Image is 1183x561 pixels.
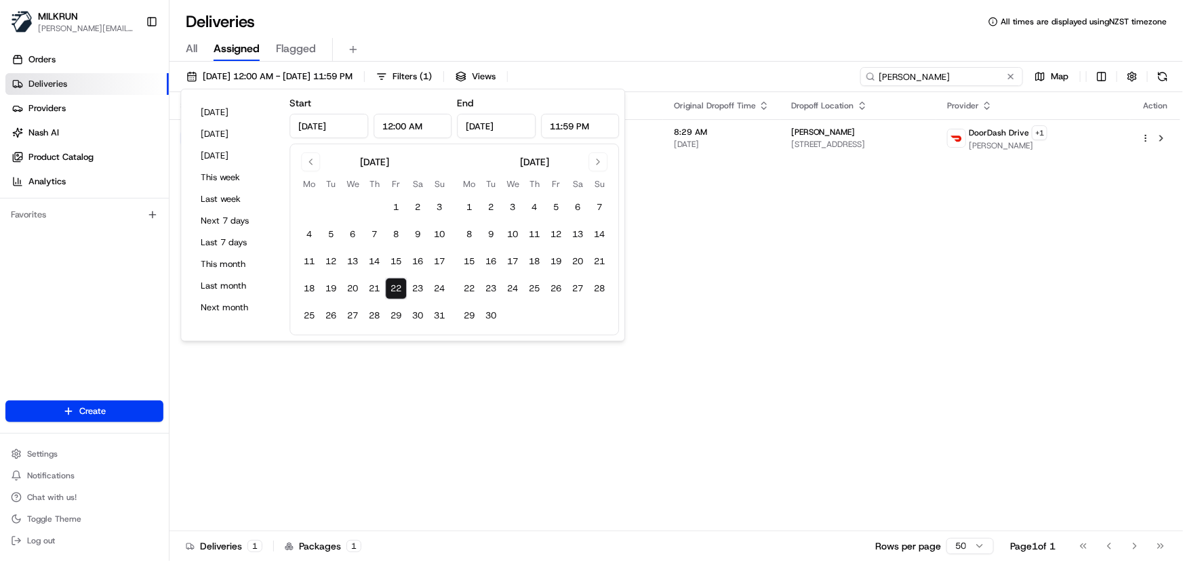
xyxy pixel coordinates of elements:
[502,278,523,299] button: 24
[363,224,385,245] button: 7
[545,177,567,191] th: Friday
[28,127,59,139] span: Nash AI
[298,224,320,245] button: 4
[567,251,588,272] button: 20
[289,114,368,138] input: Date
[5,488,163,507] button: Chat with us!
[320,278,342,299] button: 19
[195,103,276,122] button: [DATE]
[472,70,496,83] span: Views
[363,278,385,299] button: 21
[428,305,450,327] button: 31
[969,140,1047,151] span: [PERSON_NAME]
[588,152,607,171] button: Go to next month
[567,278,588,299] button: 27
[5,510,163,528] button: Toggle Theme
[480,196,502,218] button: 2
[545,224,567,245] button: 12
[1001,16,1167,27] span: All times are displayed using NZST timezone
[5,73,169,95] a: Deliveries
[385,177,407,191] th: Friday
[28,102,66,115] span: Providers
[346,540,361,552] div: 1
[480,177,502,191] th: Tuesday
[428,177,450,191] th: Sunday
[480,224,502,245] button: 9
[458,278,480,299] button: 22
[363,177,385,191] th: Thursday
[180,67,359,86] button: [DATE] 12:00 AM - [DATE] 11:59 PM
[342,278,363,299] button: 20
[298,278,320,299] button: 18
[28,78,67,90] span: Deliveries
[502,251,523,272] button: 17
[428,196,450,218] button: 3
[5,204,163,226] div: Favorites
[457,97,473,109] label: End
[947,100,979,111] span: Provider
[195,211,276,230] button: Next 7 days
[320,177,342,191] th: Tuesday
[523,196,545,218] button: 4
[363,305,385,327] button: 28
[247,540,262,552] div: 1
[407,224,428,245] button: 9
[458,224,480,245] button: 8
[449,67,502,86] button: Views
[567,224,588,245] button: 13
[407,251,428,272] button: 16
[28,151,94,163] span: Product Catalog
[458,177,480,191] th: Monday
[385,224,407,245] button: 8
[195,298,276,317] button: Next month
[28,175,66,188] span: Analytics
[428,278,450,299] button: 24
[407,278,428,299] button: 23
[28,54,56,66] span: Orders
[407,177,428,191] th: Saturday
[948,129,965,147] img: doordash_logo_v2.png
[27,449,58,459] span: Settings
[27,514,81,524] span: Toggle Theme
[860,67,1023,86] input: Type to search
[5,531,163,550] button: Log out
[342,177,363,191] th: Wednesday
[674,127,769,138] span: 8:29 AM
[407,305,428,327] button: 30
[674,139,769,150] span: [DATE]
[385,305,407,327] button: 29
[5,466,163,485] button: Notifications
[588,196,610,218] button: 7
[320,251,342,272] button: 12
[588,251,610,272] button: 21
[545,278,567,299] button: 26
[567,177,588,191] th: Saturday
[523,251,545,272] button: 18
[1051,70,1068,83] span: Map
[523,278,545,299] button: 25
[791,100,854,111] span: Dropoff Location
[545,251,567,272] button: 19
[27,492,77,503] span: Chat with us!
[458,305,480,327] button: 29
[545,196,567,218] button: 5
[79,405,106,417] span: Create
[520,155,549,169] div: [DATE]
[588,177,610,191] th: Sunday
[374,114,452,138] input: Time
[458,251,480,272] button: 15
[195,276,276,295] button: Last month
[523,224,545,245] button: 11
[5,98,169,119] a: Providers
[11,11,33,33] img: MILKRUN
[791,127,856,138] span: [PERSON_NAME]
[457,114,536,138] input: Date
[875,539,941,553] p: Rows per page
[5,400,163,422] button: Create
[5,122,169,144] a: Nash AI
[541,114,620,138] input: Time
[27,470,75,481] span: Notifications
[38,9,78,23] span: MILKRUN
[588,278,610,299] button: 28
[320,224,342,245] button: 5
